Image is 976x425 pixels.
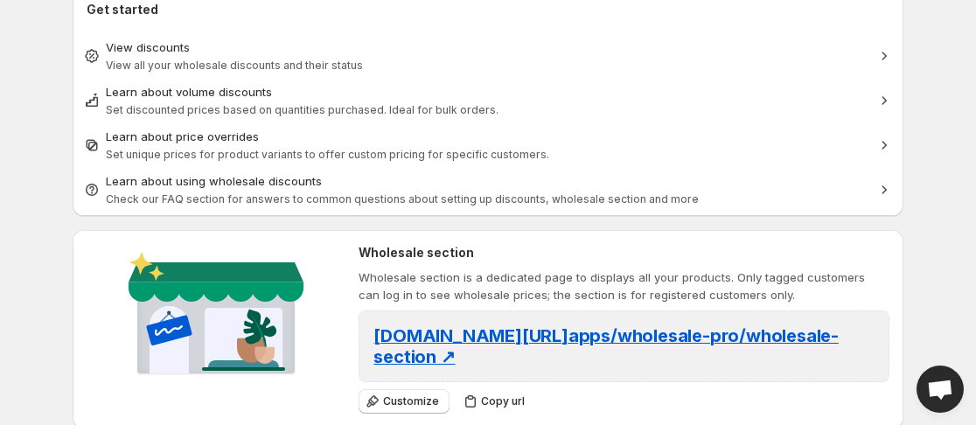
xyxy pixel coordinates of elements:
[481,394,525,408] span: Copy url
[359,389,450,414] button: Customize
[359,268,889,303] p: Wholesale section is a dedicated page to displays all your products. Only tagged customers can lo...
[373,331,839,366] a: [DOMAIN_NAME][URL]apps/wholesale-pro/wholesale-section ↗
[383,394,439,408] span: Customize
[87,1,889,18] h2: Get started
[106,172,870,190] div: Learn about using wholesale discounts
[106,83,870,101] div: Learn about volume discounts
[359,244,889,261] h2: Wholesale section
[106,192,699,206] span: Check our FAQ section for answers to common questions about setting up discounts, wholesale secti...
[106,148,549,161] span: Set unique prices for product variants to offer custom pricing for specific customers.
[106,103,498,116] span: Set discounted prices based on quantities purchased. Ideal for bulk orders.
[917,366,964,413] div: Open chat
[106,128,870,145] div: Learn about price overrides
[373,325,839,367] span: [DOMAIN_NAME][URL] apps/wholesale-pro/wholesale-section ↗
[122,244,310,389] img: Wholesale section
[457,389,535,414] button: Copy url
[106,59,363,72] span: View all your wholesale discounts and their status
[106,38,870,56] div: View discounts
